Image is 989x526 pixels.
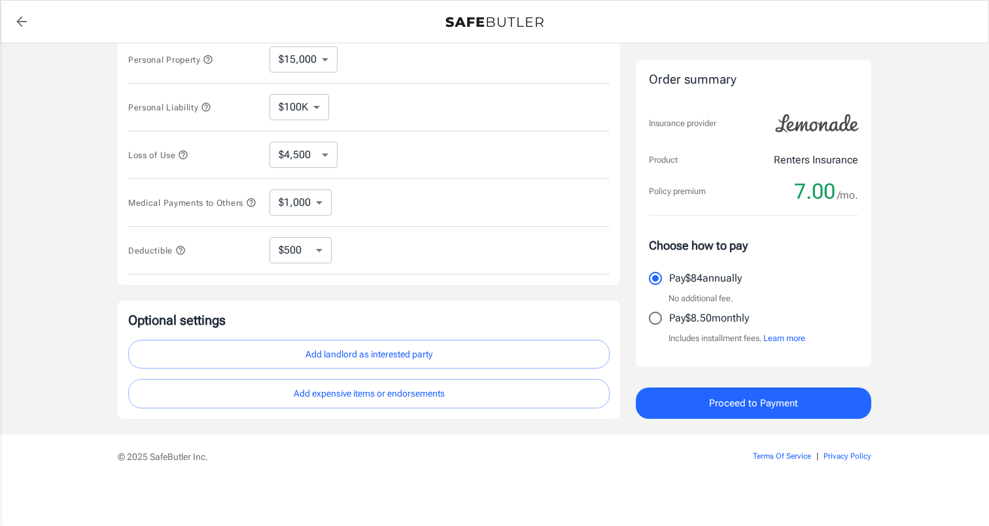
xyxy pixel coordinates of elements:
[128,195,256,210] button: Medical Payments to Others
[794,178,835,205] span: 7.00
[768,105,866,142] img: Lemonade
[824,452,871,461] a: Privacy Policy
[636,387,871,419] button: Proceed to Payment
[128,311,610,329] p: Optional settings
[649,154,678,167] p: Product
[763,332,805,345] button: Learn more
[128,246,186,255] span: Deductible
[128,55,213,65] span: Personal Property
[128,198,256,208] span: Medical Payments to Others
[668,332,805,345] p: Includes installment fees.
[669,271,742,286] p: Pay $84 annually
[128,242,186,258] button: Deductible
[753,452,811,461] a: Terms Of Service
[128,379,610,408] button: Add expensive items or endorsements
[774,152,858,168] p: Renters Insurance
[649,71,858,90] div: Order summary
[128,150,188,160] span: Loss of Use
[668,292,733,305] p: No additional fee.
[649,117,716,130] p: Insurance provider
[118,450,679,463] p: © 2025 SafeButler Inc.
[128,52,213,67] button: Personal Property
[128,340,610,369] button: Add landlord as interested party
[816,452,818,461] span: |
[9,8,35,35] a: back to quotes
[445,17,544,27] img: Back to quotes
[649,237,858,254] p: Choose how to pay
[649,185,706,198] p: Policy premium
[709,395,798,412] span: Proceed to Payment
[128,99,211,115] button: Personal Liability
[837,186,858,205] span: /mo.
[128,147,188,163] button: Loss of Use
[669,310,749,326] p: Pay $8.50 monthly
[128,103,211,112] span: Personal Liability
